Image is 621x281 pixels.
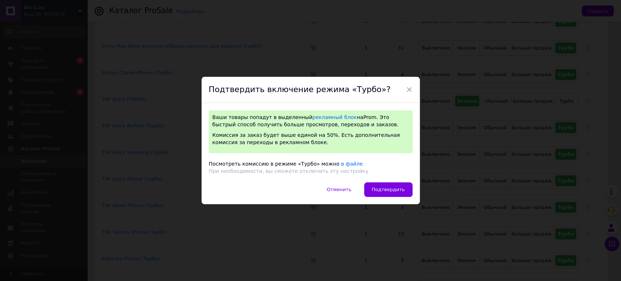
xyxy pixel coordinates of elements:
[212,114,399,127] span: Ваши товары попадут в выделенный на Prom . Это быстрый способ получить больше просмотров, переход...
[209,161,339,167] span: Посмотреть комиссию в режиме «Турбо» можно
[319,182,359,197] button: Отменить
[341,161,363,167] a: в файле
[406,83,413,96] span: ×
[202,77,420,103] div: Подтвердить включение режима «Турбо»?
[364,182,413,197] button: Подтвердить
[209,168,369,174] span: При необходимости, вы сможете отключить эту настройку
[312,114,357,120] a: рекламный блок
[372,187,405,192] span: Подтвердить
[212,132,409,146] div: Комиссия за заказ будет выше единой на 50%. Есть дополнительная комиссия за переходы в рекламном ...
[327,187,351,192] span: Отменить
